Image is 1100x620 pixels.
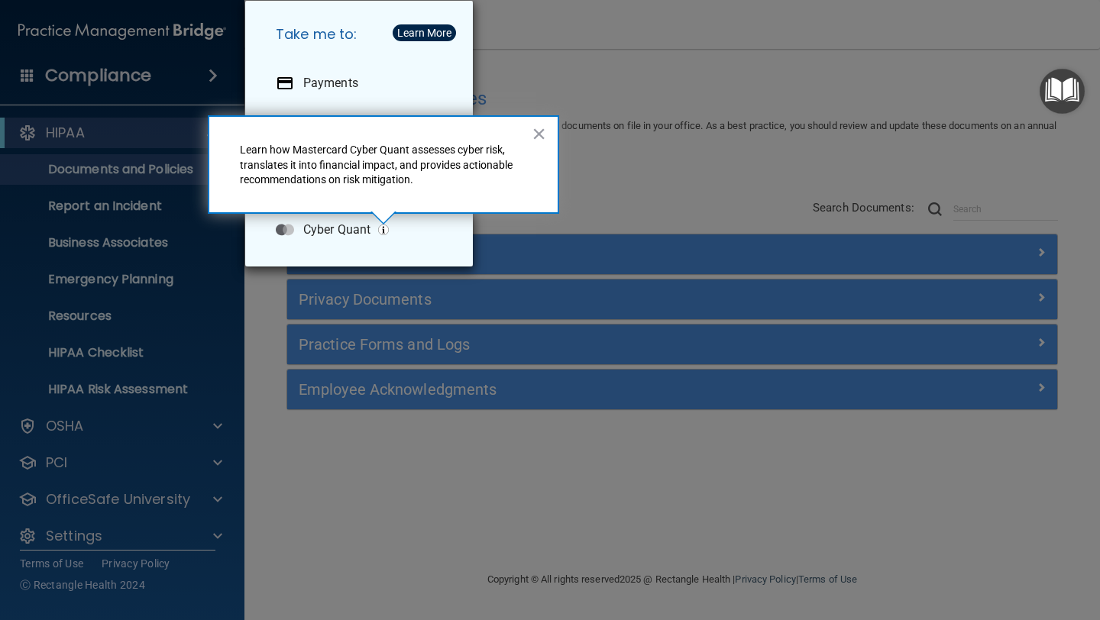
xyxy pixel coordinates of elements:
[532,121,546,146] button: Close
[1040,69,1085,114] button: Open Resource Center
[303,76,358,91] p: Payments
[264,13,461,56] h5: Take me to:
[836,512,1082,573] iframe: Drift Widget Chat Controller
[397,27,451,38] div: Learn More
[303,222,370,237] p: Cyber Quant
[240,143,527,188] p: Learn how Mastercard Cyber Quant assesses cyber risk, translates it into financial impact, and pr...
